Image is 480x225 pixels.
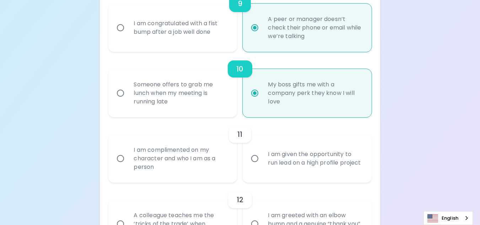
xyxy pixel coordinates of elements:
div: Someone offers to grab me lunch when my meeting is running late [128,72,233,114]
div: I am complimented on my character and who I am as a person [128,137,233,180]
h6: 10 [236,63,243,75]
aside: Language selected: English [424,211,473,225]
div: Language [424,211,473,225]
h6: 12 [237,194,243,205]
div: choice-group-check [108,117,371,183]
div: I am given the opportunity to run lead on a high profile project [262,141,367,176]
div: I am congratulated with a fist bump after a job well done [128,11,233,45]
div: My boss gifts me with a company perk they know I will love [262,72,367,114]
a: English [424,211,473,225]
div: A peer or manager doesn’t check their phone or email while we’re talking [262,6,367,49]
div: choice-group-check [108,52,371,117]
h6: 11 [237,129,242,140]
